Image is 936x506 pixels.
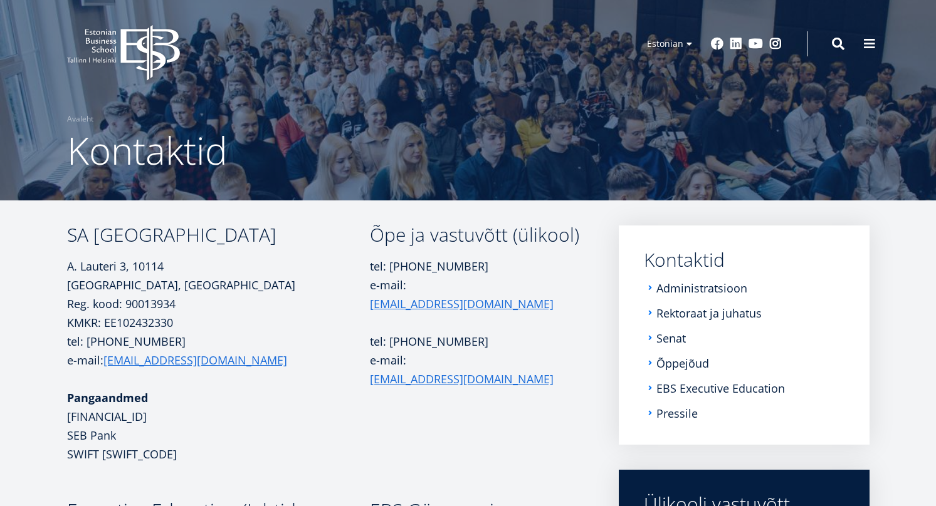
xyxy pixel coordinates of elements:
a: Linkedin [730,38,742,50]
a: EBS Executive Education [656,382,785,395]
p: KMKR: EE102432330 [67,313,370,332]
a: Pressile [656,407,698,420]
p: tel: [PHONE_NUMBER] e-mail: [67,332,370,369]
a: Facebook [711,38,723,50]
a: [EMAIL_ADDRESS][DOMAIN_NAME] [370,294,554,313]
h3: SA [GEOGRAPHIC_DATA] [67,225,370,244]
a: Kontaktid [644,250,844,269]
p: tel: [PHONE_NUMBER] [370,332,582,351]
a: Senat [656,332,686,344]
p: e-mail: [370,351,582,388]
a: [EMAIL_ADDRESS][DOMAIN_NAME] [370,369,554,388]
p: A. Lauteri 3, 10114 [GEOGRAPHIC_DATA], [GEOGRAPHIC_DATA] Reg. kood: 90013934 [67,257,370,313]
a: Instagram [769,38,782,50]
span: Kontaktid [67,125,228,176]
a: [EMAIL_ADDRESS][DOMAIN_NAME] [103,351,287,369]
a: Õppejõud [656,357,709,369]
h3: Õpe ja vastuvõtt (ülikool) [370,225,582,244]
a: Administratsioon [656,282,747,294]
strong: Pangaandmed [67,390,148,405]
p: tel: [PHONE_NUMBER] e-mail: [370,257,582,313]
p: [FINANCIAL_ID] SEB Pank SWIFT [SWIFT_CODE] [67,388,370,463]
a: Youtube [749,38,763,50]
a: Avaleht [67,113,93,125]
a: Rektoraat ja juhatus [656,307,762,319]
